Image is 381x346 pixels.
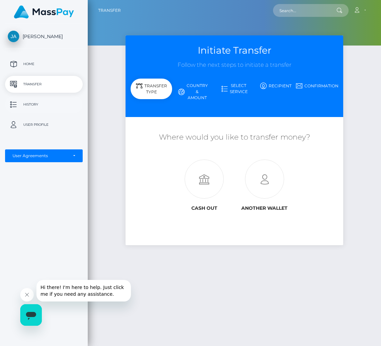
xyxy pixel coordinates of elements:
[14,5,74,19] img: MassPay
[214,80,255,97] a: Select Service
[5,96,83,113] a: History
[179,205,229,211] h6: Cash out
[20,304,42,326] iframe: Botón para iniciar la ventana de mensajería
[98,3,121,18] a: Transfer
[12,153,68,158] div: User Agreements
[131,44,338,57] h3: Initiate Transfer
[5,33,83,39] span: [PERSON_NAME]
[172,80,214,104] a: Country & Amount
[20,288,34,301] iframe: Cerrar mensaje
[5,56,83,73] a: Home
[131,132,338,143] h5: Where would you like to transfer money?
[131,61,338,69] h3: Follow the next steps to initiate a transfer
[5,149,83,162] button: User Agreements
[8,99,80,110] p: History
[273,4,336,17] input: Search...
[8,120,80,130] p: User Profile
[255,80,297,92] a: Recipient
[131,79,172,99] div: Transfer Type
[8,79,80,89] p: Transfer
[36,280,131,301] iframe: Mensaje de la compañía
[239,205,290,211] h6: Another wallet
[5,116,83,133] a: User Profile
[8,59,80,69] p: Home
[5,76,83,93] a: Transfer
[297,80,338,92] a: Confirmation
